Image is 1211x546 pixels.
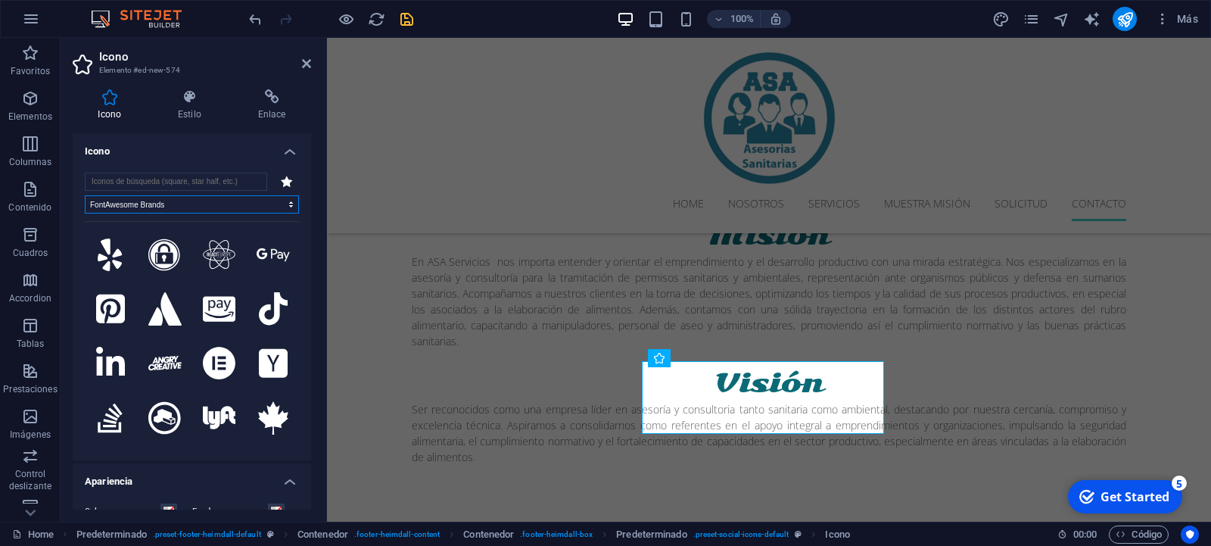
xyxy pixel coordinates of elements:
[153,526,261,544] span: . preset-footer-heimdall-default
[11,65,50,77] p: Favoritos
[8,201,51,214] p: Contenido
[194,229,245,281] button: Reacteurope (FontAwesome Brands)
[297,526,348,544] span: Haz clic para seleccionar y doble clic para editar
[247,392,299,444] button: Canadian Maple Leaf (FontAwesome Brands)
[139,392,191,444] button: Creative Commons Remix (FontAwesome Brands)
[85,229,136,281] button: Yelp (FontAwesome Brands)
[1116,526,1162,544] span: Código
[825,526,849,544] span: Haz clic para seleccionar y doble clic para editar
[12,526,54,544] a: Haz clic para cancelar la selección y doble clic para abrir páginas
[1149,7,1204,31] button: Más
[1053,11,1070,28] i: Navegador
[8,6,123,39] div: Get Started 5 items remaining, 0% complete
[397,10,416,28] button: save
[992,11,1010,28] i: Diseño (Ctrl+Alt+Y)
[992,10,1010,28] button: design
[194,392,245,444] button: Lyft (FontAwesome Brands)
[139,338,191,389] button: Angrycreative (FontAwesome Brands)
[693,526,789,544] span: . preset-social-icons-default
[85,392,136,444] button: Stack Overflow (FontAwesome Brands)
[337,10,355,28] button: Haz clic para salir del modo de previsualización y seguir editando
[247,338,299,389] button: Square Hacker News (FontAwesome Brands)
[1073,526,1097,544] span: 00 00
[769,12,783,26] i: Al redimensionar, ajustar el nivel de zoom automáticamente para ajustarse al dispositivo elegido.
[1052,10,1070,28] button: navigator
[1109,526,1169,544] button: Código
[3,383,57,395] p: Prestaciones
[194,338,245,389] button: Elementor (FontAwesome Brands)
[85,503,160,521] label: Color
[247,11,264,28] i: Deshacer: Añadir elemento (Ctrl+Z)
[398,11,416,28] i: Guardar (Ctrl+S)
[267,530,274,538] i: Este elemento es un preajuste personalizable
[41,14,110,31] div: Get Started
[194,283,245,335] button: Cc Amazon Pay (FontAwesome Brands)
[707,10,761,28] button: 100%
[1155,11,1198,27] span: Más
[13,247,48,259] p: Cuadros
[99,50,311,64] h2: Icono
[76,526,147,544] span: Haz clic para seleccionar y doble clic para editar
[730,10,754,28] h6: 100%
[1023,11,1040,28] i: Páginas (Ctrl+Alt+S)
[1113,7,1137,31] button: publish
[616,526,686,544] span: Haz clic para seleccionar y doble clic para editar
[192,503,268,521] label: Fondo
[1022,10,1040,28] button: pages
[247,229,299,281] button: Google Pay (FontAwesome Brands)
[76,526,850,544] nav: breadcrumb
[275,173,299,191] div: Star (IcoFont)
[73,133,311,161] h4: Icono
[85,173,267,191] input: Iconos de búsqueda (square, star half, etc.)
[139,229,191,281] button: Expeditedssl (FontAwesome Brands)
[1057,526,1097,544] h6: Tiempo de la sesión
[520,526,593,544] span: . footer-heimdall-box
[10,429,51,441] p: Imágenes
[73,89,153,121] h4: Icono
[1083,11,1100,28] i: AI Writer
[8,111,52,123] p: Elementos
[795,530,802,538] i: Este elemento es un preajuste personalizable
[153,89,233,121] h4: Estilo
[87,10,201,28] img: Editor Logo
[85,283,136,335] button: Square Pinterest (FontAwesome Brands)
[246,10,264,28] button: undo
[112,2,127,17] div: 5
[1082,10,1100,28] button: text_generator
[247,283,299,335] button: Tiktok (FontAwesome Brands)
[232,89,311,121] h4: Enlace
[73,463,311,491] h4: Apariencia
[463,526,514,544] span: Haz clic para seleccionar y doble clic para editar
[139,283,191,335] button: Atlassian (FontAwesome Brands)
[367,10,385,28] button: reload
[354,526,440,544] span: . footer-heimdall-content
[1181,526,1199,544] button: Usercentrics
[9,156,52,168] p: Columnas
[368,11,385,28] i: Volver a cargar página
[99,64,281,77] h3: Elemento #ed-new-574
[85,338,136,389] button: Linkedin In (FontAwesome Brands)
[1116,11,1134,28] i: Publicar
[1084,529,1086,540] span: :
[9,292,51,304] p: Accordion
[17,338,45,350] p: Tablas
